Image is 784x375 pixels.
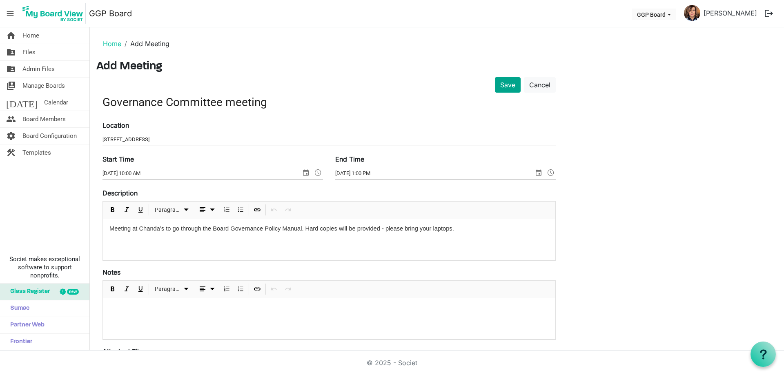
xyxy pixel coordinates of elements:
button: Underline [135,284,146,294]
span: Home [22,27,39,44]
span: switch_account [6,78,16,94]
div: Bulleted List [234,281,247,298]
div: Numbered List [220,202,234,219]
label: Notes [102,267,120,277]
div: Underline [134,202,147,219]
label: End Time [335,154,364,164]
button: Bold [107,284,118,294]
span: menu [2,6,18,21]
span: home [6,27,16,44]
div: Bold [106,281,120,298]
span: select [534,167,543,178]
span: people [6,111,16,127]
img: My Board View Logo [20,3,86,24]
button: GGP Board dropdownbutton [632,9,676,20]
button: Insert Link [252,205,263,215]
button: Numbered List [221,205,232,215]
span: [DATE] [6,94,38,111]
a: My Board View Logo [20,3,89,24]
span: Templates [22,144,51,161]
span: Societ makes exceptional software to support nonprofits. [4,255,86,280]
div: Underline [134,281,147,298]
span: folder_shared [6,61,16,77]
p: Meeting at Chanda’s to go through the Board Governance Policy Manual. Hard copies will be provide... [109,226,549,232]
a: © 2025 - Societ [367,359,417,367]
button: dropdownbutton [195,284,218,294]
input: Title [102,93,556,112]
li: Add Meeting [121,39,169,49]
span: Sumac [6,300,29,317]
label: Start Time [102,154,134,164]
span: folder_shared [6,44,16,60]
button: dropdownbutton [195,205,218,215]
button: Bulleted List [235,205,246,215]
div: Bold [106,202,120,219]
button: Numbered List [221,284,232,294]
span: construction [6,144,16,161]
button: Save [495,77,521,93]
div: Insert Link [250,202,264,219]
span: Glass Register [6,284,50,300]
button: logout [760,5,777,22]
div: Alignments [194,202,220,219]
a: [PERSON_NAME] [700,5,760,21]
a: Cancel [524,77,556,93]
button: Bulleted List [235,284,246,294]
span: settings [6,128,16,144]
span: Board Members [22,111,66,127]
span: Admin Files [22,61,55,77]
span: Manage Boards [22,78,65,94]
button: Insert Link [252,284,263,294]
button: Bold [107,205,118,215]
img: uKm3Z0tjzNrt_ifxu4i1A8wuTVZzUEFunqAkeVX314k-_m8m9NsWsKHE-TT1HMYbhDgpvDxYzThGqvDQaee_6Q_thumb.png [684,5,700,21]
span: Paragraph [155,205,181,215]
div: Formats [150,202,194,219]
button: Underline [135,205,146,215]
div: new [67,289,79,295]
div: Alignments [194,281,220,298]
h3: Add Meeting [96,60,777,74]
div: Insert Link [250,281,264,298]
button: Italic [121,284,132,294]
button: Paragraph dropdownbutton [152,284,192,294]
span: Partner Web [6,317,45,333]
div: Italic [120,281,134,298]
button: Italic [121,205,132,215]
span: Board Configuration [22,128,77,144]
span: Paragraph [155,284,181,294]
span: Calendar [44,94,68,111]
div: Bulleted List [234,202,247,219]
div: Formats [150,281,194,298]
label: Location [102,120,129,130]
span: select [301,167,311,178]
a: GGP Board [89,5,132,22]
a: Home [103,40,121,48]
label: Description [102,188,138,198]
div: Numbered List [220,281,234,298]
button: Paragraph dropdownbutton [152,205,192,215]
div: Italic [120,202,134,219]
label: Attached Files [102,346,146,356]
span: Files [22,44,36,60]
span: Frontier [6,334,32,350]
